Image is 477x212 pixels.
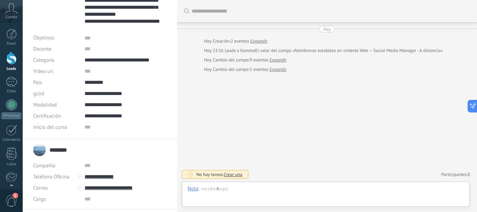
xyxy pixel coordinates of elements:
div: Calendario [1,138,22,142]
div: Hoy [204,57,213,64]
span: 3 eventos [250,66,268,73]
a: Expandir [250,38,267,45]
span: Video url [33,69,53,74]
div: Modalidad [33,99,79,110]
span: 9 eventos [250,57,268,64]
div: Hoy [204,66,213,73]
span: Inicio del curso [33,125,67,130]
div: Video url [33,66,79,77]
span: : [198,185,199,192]
div: WhatsApp [1,112,21,119]
span: Cuenta [6,15,17,20]
div: Cambio del campo: [204,66,287,73]
span: gclid [33,91,44,96]
div: Cambio del campo: [204,57,287,64]
span: 2 eventos [230,38,249,45]
a: Expandir [270,66,287,73]
span: 1 [13,193,18,198]
a: Expandir [270,57,287,64]
span: Correo [33,185,48,191]
span: País [33,80,42,85]
div: Inicio del curso [33,122,79,133]
div: Hoy [204,38,213,45]
a: Participantes:0 [441,171,470,177]
span: Modalidad [33,102,57,108]
div: Cargo [33,193,79,205]
button: Teléfono Oficina [33,171,69,182]
div: Hoy [323,26,331,32]
span: Crear una [224,171,242,177]
div: Chats [1,89,22,94]
div: Panel [1,42,22,46]
div: No hay tareas. [196,171,242,177]
span: Cargo [33,197,46,202]
div: Hoy 23:16 [204,47,225,54]
div: gclid [33,88,79,99]
div: Leads [1,67,22,71]
div: Listas [1,162,22,167]
button: Correo [33,182,48,193]
div: País [33,77,79,88]
div: Categoría [33,54,79,66]
span: El valor del campo «Nombre» [255,47,312,54]
div: Objetivos [33,32,79,43]
span: Teléfono Oficina [33,174,69,180]
div: Certificación [33,110,79,122]
div: Docente [33,43,79,54]
span: 0 [468,171,470,177]
span: Leads a Kommo [225,47,255,53]
span: se establece en «Interés Web — Social Media Manager - A distancia» [312,47,443,54]
span: Docente [33,46,52,52]
span: Certificación [33,114,61,119]
div: Compañía [33,160,79,171]
div: Creación: [204,38,267,45]
span: Objetivos [33,35,54,41]
span: Categoría [33,58,54,63]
